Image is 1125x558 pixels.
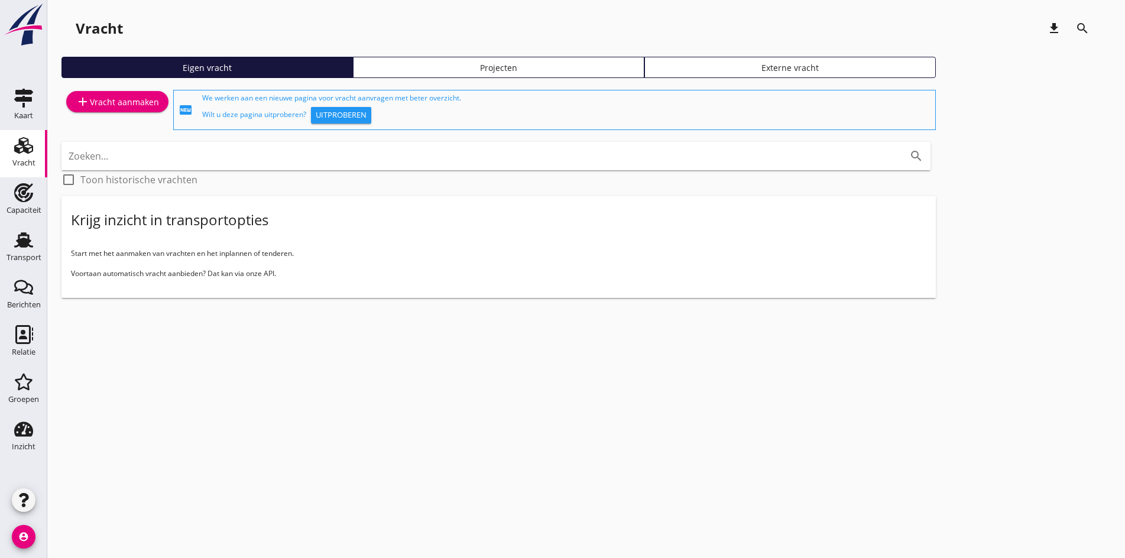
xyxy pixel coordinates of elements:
[76,19,123,38] div: Vracht
[8,395,39,403] div: Groepen
[12,159,35,167] div: Vracht
[14,112,33,119] div: Kaart
[71,210,268,229] div: Krijg inzicht in transportopties
[358,61,639,74] div: Projecten
[7,254,41,261] div: Transport
[202,93,931,127] div: We werken aan een nieuwe pagina voor vracht aanvragen met beter overzicht. Wilt u deze pagina uit...
[2,3,45,47] img: logo-small.a267ee39.svg
[80,174,197,186] label: Toon historische vrachten
[909,149,923,163] i: search
[353,57,644,78] a: Projecten
[71,248,926,259] p: Start met het aanmaken van vrachten en het inplannen of tenderen.
[644,57,936,78] a: Externe vracht
[311,107,371,124] button: Uitproberen
[316,109,367,121] div: Uitproberen
[76,95,159,109] div: Vracht aanmaken
[71,268,926,279] p: Voortaan automatisch vracht aanbieden? Dat kan via onze API.
[12,348,35,356] div: Relatie
[67,61,348,74] div: Eigen vracht
[1047,21,1061,35] i: download
[76,95,90,109] i: add
[1075,21,1090,35] i: search
[66,91,168,112] a: Vracht aanmaken
[7,206,41,214] div: Capaciteit
[650,61,931,74] div: Externe vracht
[12,525,35,549] i: account_circle
[7,301,41,309] div: Berichten
[12,443,35,450] div: Inzicht
[61,57,353,78] a: Eigen vracht
[179,103,193,117] i: fiber_new
[69,147,890,166] input: Zoeken...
